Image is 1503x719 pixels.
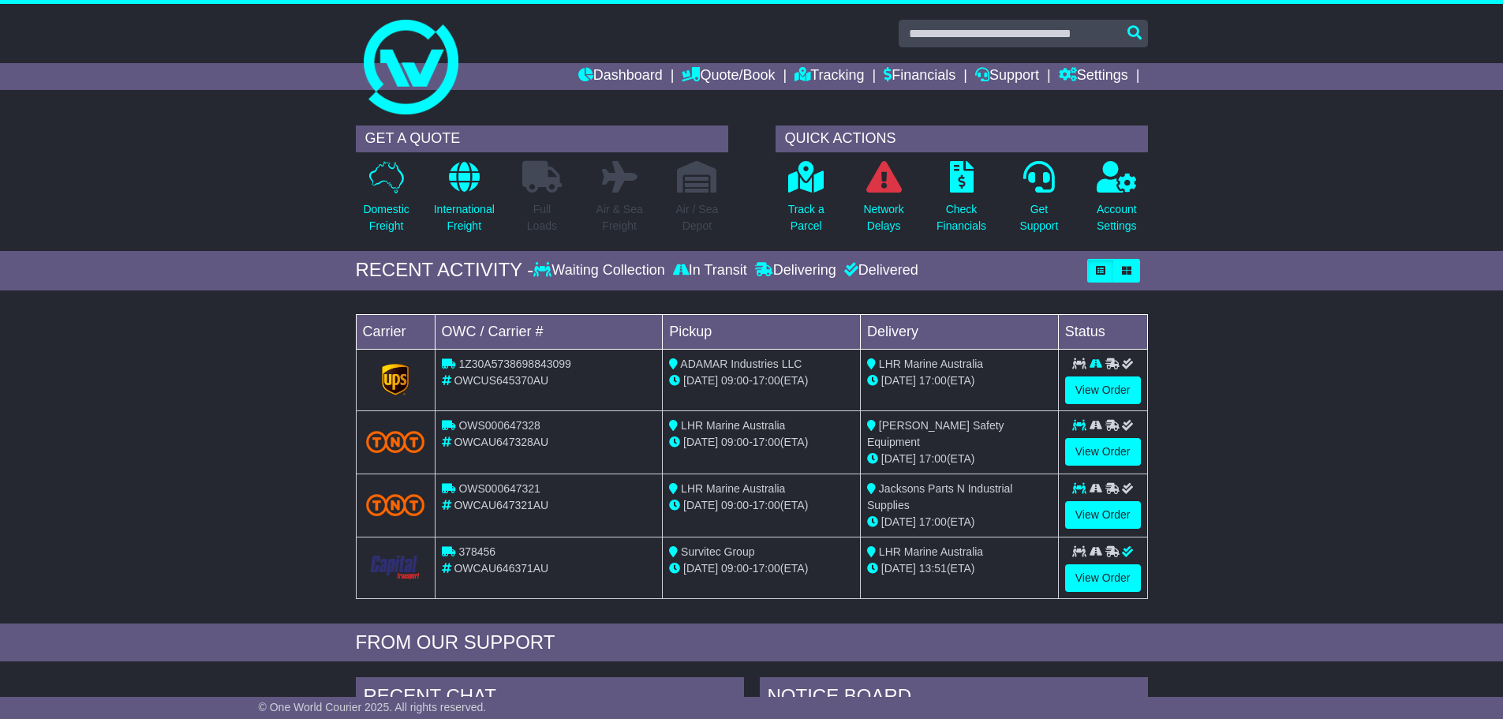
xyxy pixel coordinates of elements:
[356,314,435,349] td: Carrier
[867,482,1013,511] span: Jacksons Parts N Industrial Supplies
[1065,501,1141,529] a: View Order
[1058,314,1147,349] td: Status
[753,499,780,511] span: 17:00
[533,262,668,279] div: Waiting Collection
[1065,438,1141,466] a: View Order
[596,201,643,234] p: Air & Sea Freight
[681,419,785,432] span: LHR Marine Australia
[356,259,534,282] div: RECENT ACTIVITY -
[867,419,1004,448] span: [PERSON_NAME] Safety Equipment
[919,452,947,465] span: 17:00
[458,482,540,495] span: OWS000647321
[1019,201,1058,234] p: Get Support
[919,562,947,575] span: 13:51
[787,160,825,243] a: Track aParcel
[867,514,1052,530] div: (ETA)
[669,497,854,514] div: - (ETA)
[884,63,955,90] a: Financials
[454,499,548,511] span: OWCAU647321AU
[1096,160,1138,243] a: AccountSettings
[683,499,718,511] span: [DATE]
[458,419,540,432] span: OWS000647328
[669,373,854,389] div: - (ETA)
[683,562,718,575] span: [DATE]
[879,545,983,558] span: LHR Marine Australia
[669,262,751,279] div: In Transit
[366,431,425,452] img: TNT_Domestic.png
[362,160,409,243] a: DomesticFreight
[1059,63,1128,90] a: Settings
[458,358,570,370] span: 1Z30A5738698843099
[879,358,983,370] span: LHR Marine Australia
[863,201,903,234] p: Network Delays
[669,560,854,577] div: - (ETA)
[753,562,780,575] span: 17:00
[682,63,775,90] a: Quote/Book
[881,374,916,387] span: [DATE]
[522,201,562,234] p: Full Loads
[366,494,425,515] img: TNT_Domestic.png
[881,515,916,528] span: [DATE]
[776,125,1148,152] div: QUICK ACTIONS
[676,201,719,234] p: Air / Sea Depot
[881,562,916,575] span: [DATE]
[862,160,904,243] a: NetworkDelays
[578,63,663,90] a: Dashboard
[680,358,802,370] span: ADAMAR Industries LLC
[919,374,947,387] span: 17:00
[936,160,987,243] a: CheckFinancials
[433,160,495,243] a: InternationalFreight
[683,374,718,387] span: [DATE]
[867,451,1052,467] div: (ETA)
[454,562,548,575] span: OWCAU646371AU
[1065,376,1141,404] a: View Order
[721,499,749,511] span: 09:00
[860,314,1058,349] td: Delivery
[794,63,864,90] a: Tracking
[435,314,663,349] td: OWC / Carrier #
[356,631,1148,654] div: FROM OUR SUPPORT
[356,125,728,152] div: GET A QUOTE
[1019,160,1059,243] a: GetSupport
[259,701,487,713] span: © One World Courier 2025. All rights reserved.
[1097,201,1137,234] p: Account Settings
[663,314,861,349] td: Pickup
[681,545,754,558] span: Survitec Group
[1065,564,1141,592] a: View Order
[937,201,986,234] p: Check Financials
[840,262,918,279] div: Delivered
[788,201,824,234] p: Track a Parcel
[867,560,1052,577] div: (ETA)
[363,201,409,234] p: Domestic Freight
[669,434,854,451] div: - (ETA)
[454,436,548,448] span: OWCAU647328AU
[753,374,780,387] span: 17:00
[681,482,785,495] span: LHR Marine Australia
[458,545,495,558] span: 378456
[721,562,749,575] span: 09:00
[867,373,1052,389] div: (ETA)
[975,63,1039,90] a: Support
[753,436,780,448] span: 17:00
[366,552,425,582] img: CapitalTransport.png
[434,201,495,234] p: International Freight
[721,436,749,448] span: 09:00
[683,436,718,448] span: [DATE]
[919,515,947,528] span: 17:00
[454,374,548,387] span: OWCUS645370AU
[751,262,840,279] div: Delivering
[382,364,409,395] img: GetCarrierServiceLogo
[721,374,749,387] span: 09:00
[881,452,916,465] span: [DATE]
